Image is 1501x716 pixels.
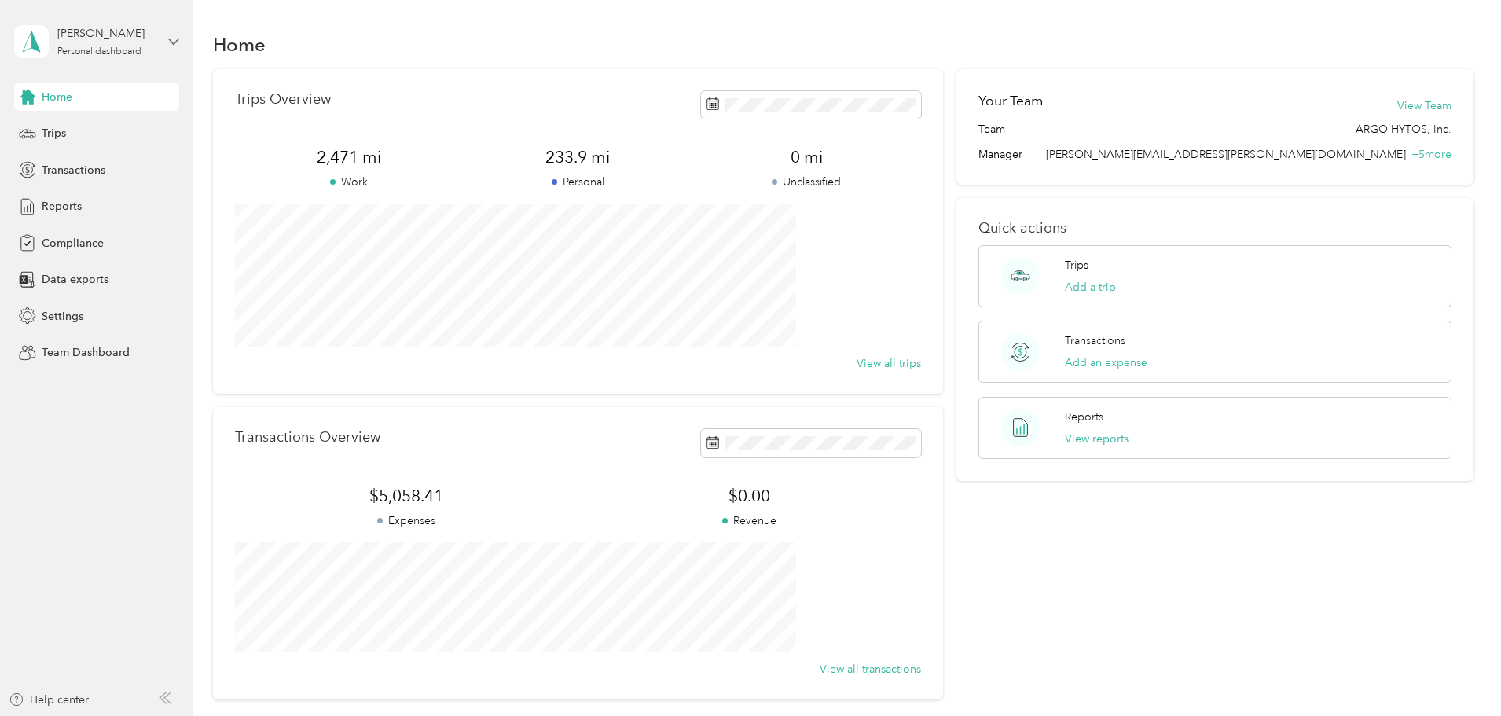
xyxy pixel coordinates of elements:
p: Trips [1065,257,1088,274]
span: 2,471 mi [235,146,464,168]
p: Trips Overview [235,91,331,108]
button: View reports [1065,431,1129,447]
button: View all trips [857,355,921,372]
span: + 5 more [1411,148,1451,161]
p: Work [235,174,464,190]
span: [PERSON_NAME][EMAIL_ADDRESS][PERSON_NAME][DOMAIN_NAME] [1046,148,1406,161]
span: Team [978,121,1005,138]
button: View all transactions [820,661,921,677]
span: 0 mi [692,146,921,168]
span: Compliance [42,235,104,252]
span: Trips [42,125,66,141]
h1: Home [213,36,266,53]
button: View Team [1397,97,1451,114]
p: Unclassified [692,174,921,190]
p: Expenses [235,512,578,529]
h2: Your Team [978,91,1043,111]
span: Transactions [42,162,105,178]
div: [PERSON_NAME] [57,25,156,42]
span: 233.9 mi [464,146,692,168]
span: $5,058.41 [235,485,578,507]
span: Team Dashboard [42,344,130,361]
span: ARGO-HYTOS, Inc. [1356,121,1451,138]
button: Help center [9,692,89,708]
span: Settings [42,308,83,325]
p: Transactions Overview [235,429,380,446]
button: Add a trip [1065,279,1116,296]
p: Revenue [578,512,920,529]
p: Personal [464,174,692,190]
span: $0.00 [578,485,920,507]
span: Data exports [42,271,108,288]
p: Reports [1065,409,1103,425]
span: Manager [978,146,1022,163]
iframe: Everlance-gr Chat Button Frame [1413,628,1501,716]
div: Personal dashboard [57,47,141,57]
button: Add an expense [1065,354,1147,371]
span: Home [42,89,72,105]
p: Quick actions [978,220,1451,237]
span: Reports [42,198,82,215]
p: Transactions [1065,332,1125,349]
